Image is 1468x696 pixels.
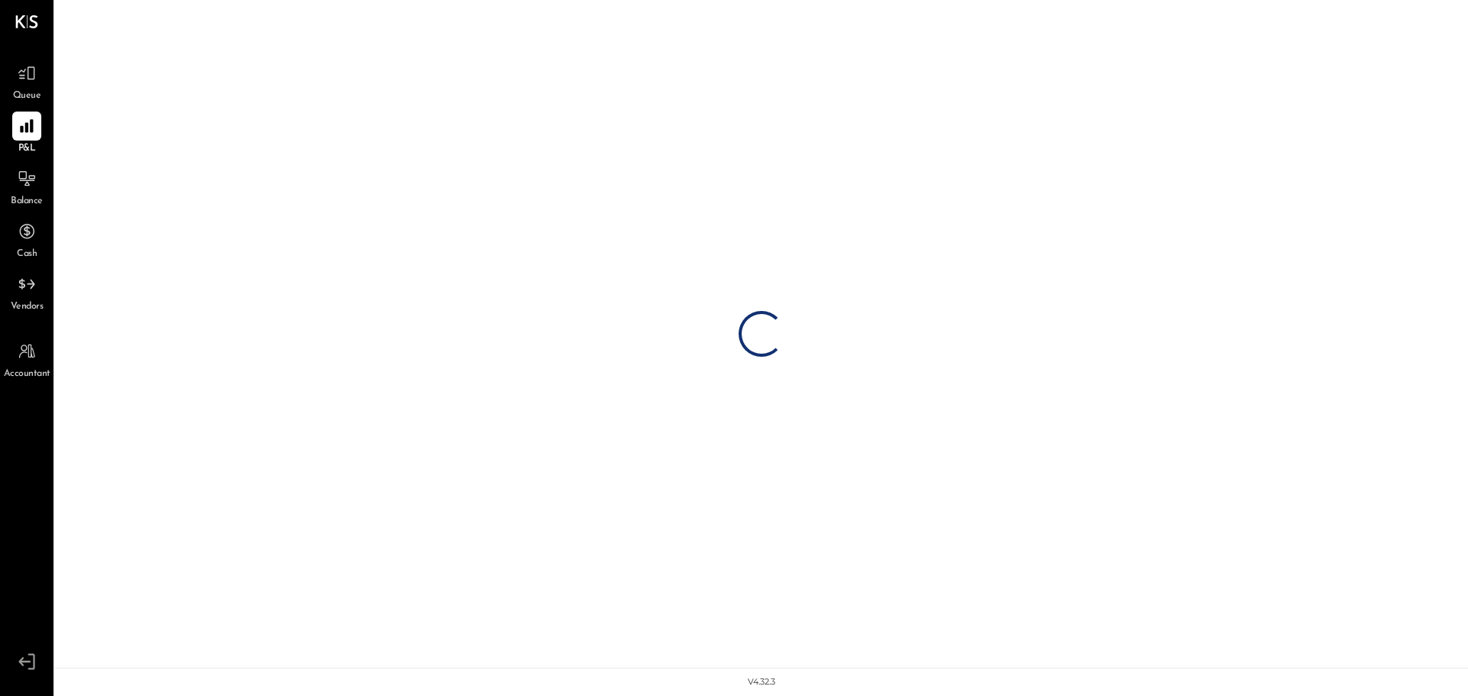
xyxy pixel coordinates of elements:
a: P&L [1,112,53,156]
span: Accountant [4,367,50,381]
a: Queue [1,59,53,103]
span: Vendors [11,300,44,314]
a: Cash [1,217,53,261]
span: P&L [18,142,36,156]
span: Cash [17,248,37,261]
div: v 4.32.3 [748,676,775,688]
span: Queue [13,89,41,103]
a: Accountant [1,337,53,381]
span: Balance [11,195,43,209]
a: Balance [1,164,53,209]
a: Vendors [1,270,53,314]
